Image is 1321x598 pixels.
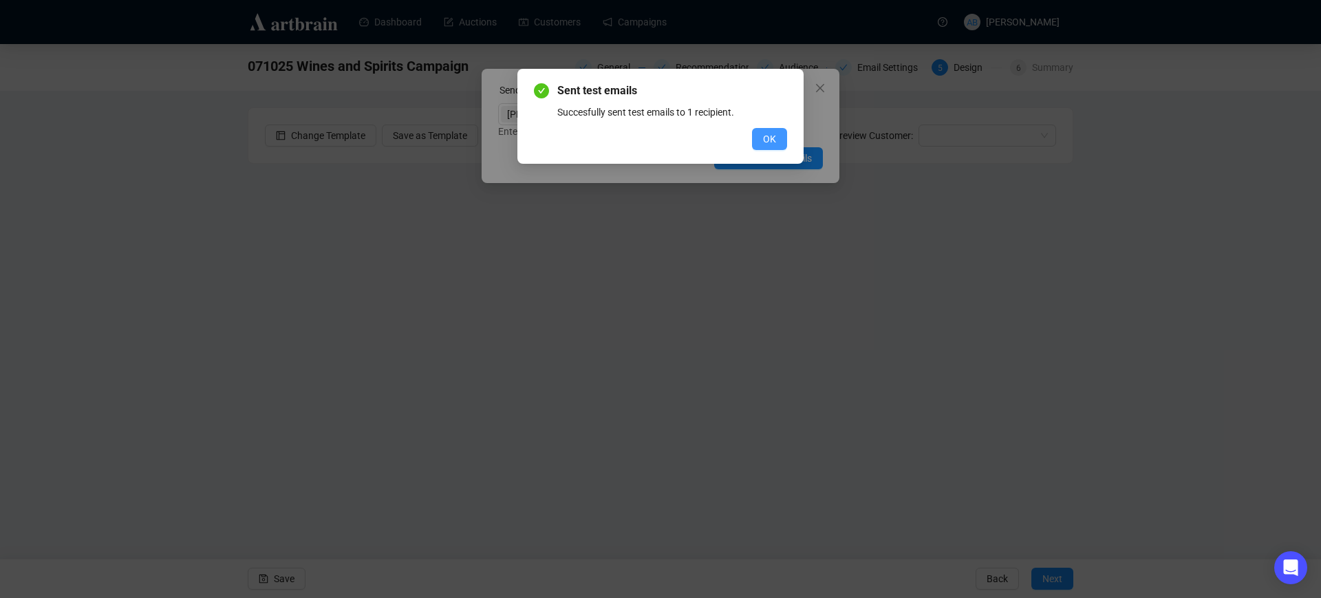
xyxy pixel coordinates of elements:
[557,83,787,99] span: Sent test emails
[557,105,787,120] div: Succesfully sent test emails to 1 recipient.
[752,128,787,150] button: OK
[763,131,776,147] span: OK
[1274,551,1307,584] div: Open Intercom Messenger
[534,83,549,98] span: check-circle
